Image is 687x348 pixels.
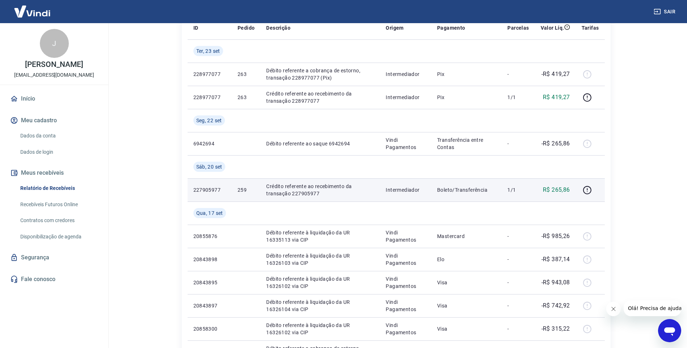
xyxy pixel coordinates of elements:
p: R$ 419,27 [543,93,570,102]
p: Pix [437,71,496,78]
div: J [40,29,69,58]
p: - [507,233,529,240]
p: Descrição [266,24,290,31]
span: Olá! Precisa de ajuda? [4,5,61,11]
a: Segurança [9,250,100,266]
p: Débito referente ao saque 6942694 [266,140,374,147]
p: ID [193,24,198,31]
p: -R$ 265,86 [541,139,570,148]
p: Pagamento [437,24,465,31]
a: Dados de login [17,145,100,160]
p: - [507,256,529,263]
iframe: Botão para abrir a janela de mensagens [658,319,681,342]
p: Intermediador [386,94,425,101]
p: Pedido [238,24,255,31]
p: -R$ 387,14 [541,255,570,264]
p: - [507,302,529,309]
a: Disponibilização de agenda [17,229,100,244]
p: 20858300 [193,325,226,332]
iframe: Mensagem da empresa [624,300,681,316]
p: 20843895 [193,279,226,286]
p: R$ 265,86 [543,186,570,194]
p: Débito referente à liquidação da UR 16326103 via CIP [266,252,374,267]
p: 6942694 [193,140,226,147]
p: 259 [238,186,255,194]
a: Início [9,91,100,107]
span: Seg, 22 set [196,117,222,124]
p: Débito referente à liquidação da UR 16326104 via CIP [266,298,374,313]
p: Visa [437,279,496,286]
p: Vindi Pagamentos [386,136,425,151]
a: Fale conosco [9,271,100,287]
p: - [507,279,529,286]
p: Vindi Pagamentos [386,229,425,243]
p: Valor Líq. [541,24,564,31]
p: Boleto/Transferência [437,186,496,194]
p: 20843898 [193,256,226,263]
p: 228977077 [193,94,226,101]
p: Tarifas [582,24,599,31]
button: Meus recebíveis [9,165,100,181]
p: Vindi Pagamentos [386,298,425,313]
p: 263 [238,94,255,101]
p: Elo [437,256,496,263]
p: Intermediador [386,186,425,194]
span: Sáb, 20 set [196,163,222,170]
p: Origem [386,24,403,31]
p: Débito referente à liquidação da UR 16326102 via CIP [266,322,374,336]
p: - [507,71,529,78]
p: [PERSON_NAME] [25,61,83,68]
p: 227905977 [193,186,226,194]
a: Dados da conta [17,128,100,143]
p: Intermediador [386,71,425,78]
span: Ter, 23 set [196,47,220,55]
p: Vindi Pagamentos [386,322,425,336]
p: Crédito referente ao recebimento da transação 227905977 [266,183,374,197]
p: Vindi Pagamentos [386,252,425,267]
p: Transferência entre Contas [437,136,496,151]
a: Recebíveis Futuros Online [17,197,100,212]
p: Débito referente a cobrança de estorno, transação 228977077 (Pix) [266,67,374,81]
p: Visa [437,302,496,309]
p: -R$ 742,92 [541,301,570,310]
p: 1/1 [507,186,529,194]
p: 20843897 [193,302,226,309]
button: Sair [652,5,678,18]
p: Mastercard [437,233,496,240]
p: Pix [437,94,496,101]
p: -R$ 315,22 [541,324,570,333]
p: Visa [437,325,496,332]
p: 263 [238,71,255,78]
p: - [507,140,529,147]
button: Meu cadastro [9,113,100,128]
span: Qua, 17 set [196,209,223,217]
p: Débito referente à liquidação da UR 16326102 via CIP [266,275,374,290]
p: -R$ 985,26 [541,232,570,241]
p: 20855876 [193,233,226,240]
p: Débito referente à liquidação da UR 16335113 via CIP [266,229,374,243]
iframe: Fechar mensagem [606,302,621,316]
p: [EMAIL_ADDRESS][DOMAIN_NAME] [14,71,94,79]
a: Relatório de Recebíveis [17,181,100,196]
p: -R$ 419,27 [541,70,570,78]
p: Vindi Pagamentos [386,275,425,290]
img: Vindi [9,0,56,22]
p: -R$ 943,08 [541,278,570,287]
p: 228977077 [193,71,226,78]
p: Crédito referente ao recebimento da transação 228977077 [266,90,374,105]
p: 1/1 [507,94,529,101]
p: - [507,325,529,332]
a: Contratos com credores [17,213,100,228]
p: Parcelas [507,24,529,31]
